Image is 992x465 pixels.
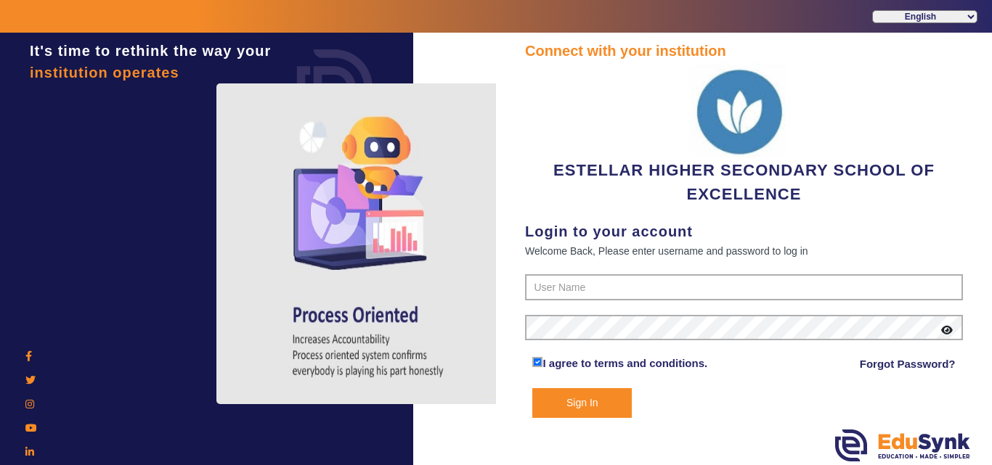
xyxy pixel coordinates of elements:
[30,43,271,59] span: It's time to rethink the way your
[542,357,707,369] a: I agree to terms and conditions.
[30,65,179,81] span: institution operates
[525,242,963,260] div: Welcome Back, Please enter username and password to log in
[216,83,521,404] img: login4.png
[525,62,963,206] div: ESTELLAR HIGHER SECONDARY SCHOOL OF EXCELLENCE
[525,221,963,242] div: Login to your account
[835,429,970,461] img: edusynk.png
[532,388,632,418] button: Sign In
[860,355,956,373] a: Forgot Password?
[525,274,963,300] input: User Name
[689,62,798,158] img: afff17ed-f07d-48d0-85c8-3cb05a64c1b3
[280,33,389,141] img: login.png
[525,40,963,62] div: Connect with your institution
